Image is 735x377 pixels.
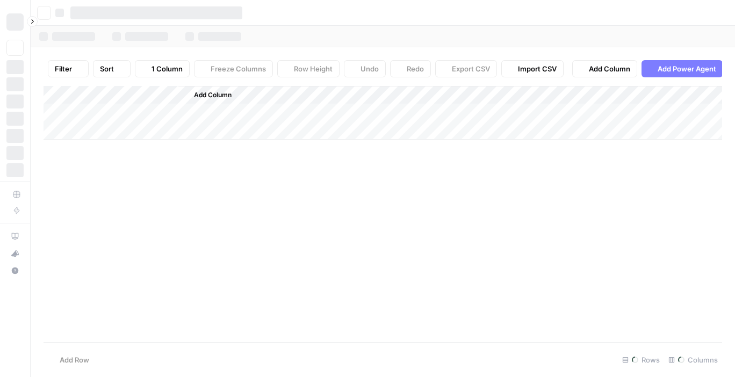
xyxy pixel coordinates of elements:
span: Row Height [294,63,333,74]
button: Add Column [180,88,236,102]
a: AirOps Academy [6,228,24,245]
span: Sort [100,63,114,74]
button: Redo [390,60,431,77]
button: Export CSV [435,60,497,77]
button: Add Power Agent [642,60,723,77]
span: Redo [407,63,424,74]
button: Undo [344,60,386,77]
button: Freeze Columns [194,60,273,77]
button: Filter [48,60,89,77]
span: Add Row [60,354,89,365]
button: Add Column [572,60,637,77]
span: Undo [361,63,379,74]
button: Help + Support [6,262,24,279]
button: Sort [93,60,131,77]
button: Row Height [277,60,340,77]
div: What's new? [7,245,23,262]
span: Add Column [589,63,630,74]
span: Add Column [194,90,232,100]
button: 1 Column [135,60,190,77]
button: Add Row [44,351,96,368]
div: Rows [618,351,664,368]
span: Import CSV [518,63,557,74]
span: Filter [55,63,72,74]
button: What's new? [6,245,24,262]
span: Freeze Columns [211,63,266,74]
div: Columns [664,351,722,368]
span: Add Power Agent [658,63,716,74]
span: Export CSV [452,63,490,74]
button: Import CSV [501,60,564,77]
span: 1 Column [152,63,183,74]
